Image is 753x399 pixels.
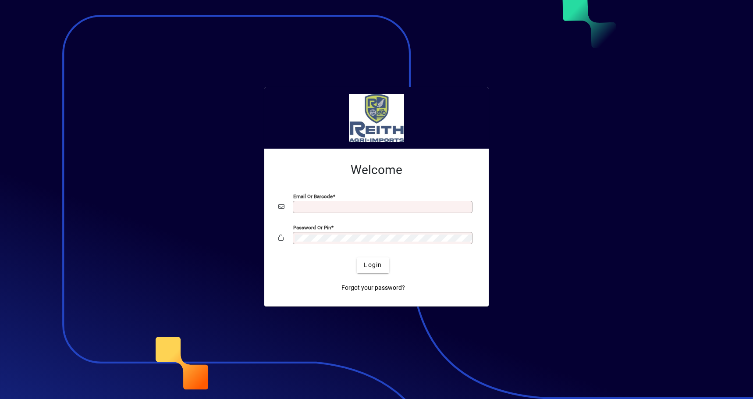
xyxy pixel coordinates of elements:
h2: Welcome [278,163,475,178]
span: Login [364,260,382,270]
mat-label: Email or Barcode [293,193,333,199]
a: Forgot your password? [338,280,408,296]
button: Login [357,257,389,273]
span: Forgot your password? [341,283,405,292]
mat-label: Password or Pin [293,224,331,230]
